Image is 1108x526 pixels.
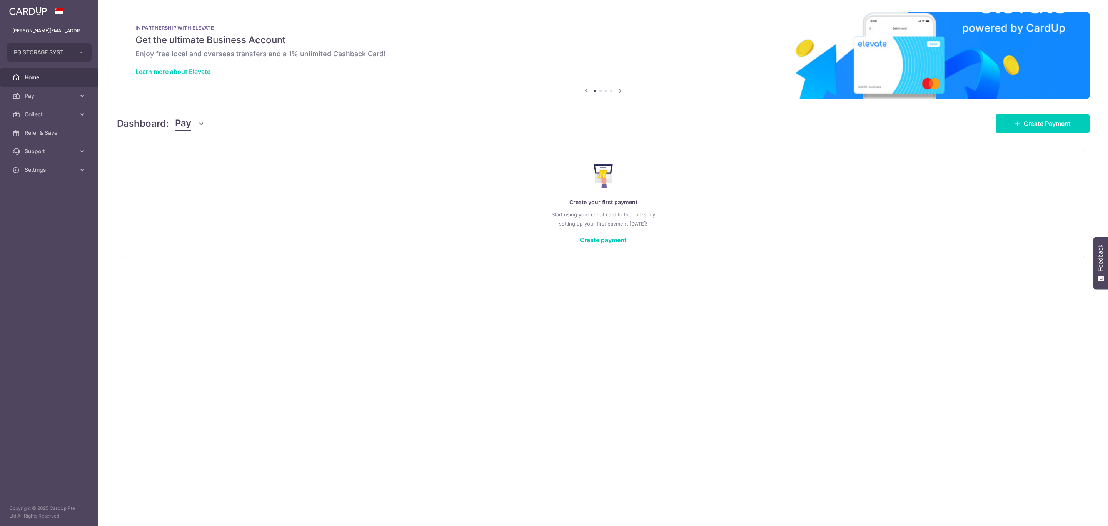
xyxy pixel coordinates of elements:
[594,164,613,188] img: Make Payment
[25,166,75,174] span: Settings
[135,34,1071,46] h5: Get the ultimate Business Account
[117,12,1090,99] img: Renovation banner
[1024,119,1071,128] span: Create Payment
[9,6,47,15] img: CardUp
[580,236,627,244] a: Create payment
[1097,245,1104,271] span: Feedback
[996,114,1090,133] a: Create Payment
[25,74,75,81] span: Home
[25,147,75,155] span: Support
[12,27,86,35] p: [PERSON_NAME][EMAIL_ADDRESS][PERSON_NAME][DOMAIN_NAME]
[25,111,75,118] span: Collect
[135,68,210,75] a: Learn more about Elevate
[1093,237,1108,289] button: Feedback - Show survey
[135,49,1071,59] h6: Enjoy free local and overseas transfers and a 1% unlimited Cashback Card!
[117,117,169,131] h4: Dashboard:
[175,116,205,131] button: Pay
[14,49,71,56] span: PG STORAGE SYSTEMS PTE. LTD.
[25,92,75,100] span: Pay
[137,198,1069,207] p: Create your first payment
[25,129,75,137] span: Refer & Save
[7,43,92,62] button: PG STORAGE SYSTEMS PTE. LTD.
[137,210,1069,228] p: Start using your credit card to the fullest by setting up your first payment [DATE]!
[175,116,191,131] span: Pay
[135,25,1071,31] p: IN PARTNERSHIP WITH ELEVATE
